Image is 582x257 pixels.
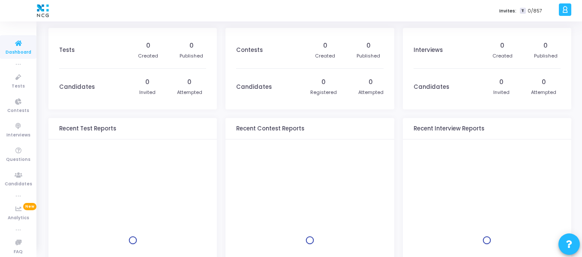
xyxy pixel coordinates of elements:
span: Tests [12,83,25,90]
h3: Recent Interview Reports [414,125,484,132]
div: Attempted [177,89,202,96]
span: T [520,8,525,14]
div: Created [315,52,335,60]
h3: Recent Contest Reports [236,125,304,132]
h3: Candidates [414,84,449,91]
div: 0 [500,41,504,50]
div: 0 [499,78,504,87]
h3: Recent Test Reports [59,125,116,132]
span: Candidates [5,181,32,188]
div: Published [357,52,380,60]
span: 0/857 [528,7,542,15]
h3: Tests [59,47,75,54]
div: 0 [542,78,546,87]
div: Created [492,52,513,60]
div: Created [138,52,158,60]
span: Questions [6,156,30,163]
div: 0 [543,41,548,50]
span: FAQ [14,248,23,256]
div: 0 [189,41,194,50]
h3: Contests [236,47,263,54]
div: Published [534,52,558,60]
div: Invited [493,89,510,96]
div: Published [180,52,203,60]
div: Registered [310,89,337,96]
span: Interviews [6,132,30,139]
h3: Candidates [236,84,272,91]
div: 0 [187,78,192,87]
div: 0 [146,41,150,50]
h3: Interviews [414,47,443,54]
div: Attempted [358,89,384,96]
div: 0 [323,41,327,50]
img: logo [35,2,51,19]
div: 0 [145,78,150,87]
span: Dashboard [6,49,31,56]
div: 0 [366,41,371,50]
div: 0 [369,78,373,87]
span: Contests [7,107,29,115]
h3: Candidates [59,84,95,91]
label: Invites: [499,7,516,15]
div: 0 [321,78,326,87]
span: Analytics [8,215,29,222]
div: Attempted [531,89,556,96]
span: New [23,203,36,210]
div: Invited [139,89,156,96]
